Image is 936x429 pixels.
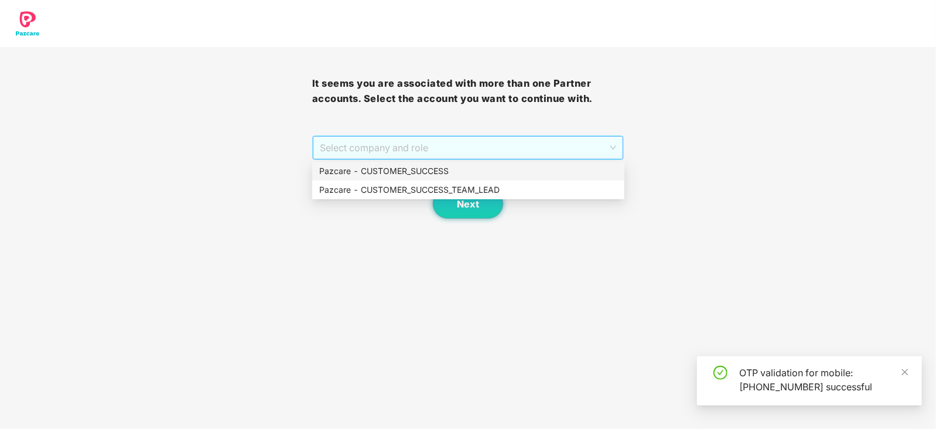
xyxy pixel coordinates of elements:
span: Select company and role [320,137,617,159]
span: Next [457,199,479,210]
div: Pazcare - CUSTOMER_SUCCESS [312,162,624,181]
div: Pazcare - CUSTOMER_SUCCESS_TEAM_LEAD [312,181,624,199]
button: Next [433,189,503,219]
div: OTP validation for mobile: [PHONE_NUMBER] successful [739,366,908,394]
span: close [901,368,909,376]
div: Pazcare - CUSTOMER_SUCCESS_TEAM_LEAD [319,183,617,196]
h3: It seems you are associated with more than one Partner accounts. Select the account you want to c... [312,76,624,106]
div: Pazcare - CUSTOMER_SUCCESS [319,165,617,178]
span: check-circle [713,366,727,380]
